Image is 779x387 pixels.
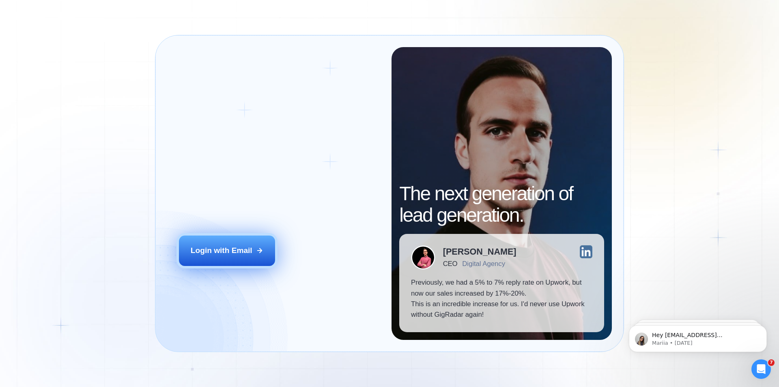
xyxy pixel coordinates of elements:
iframe: Intercom live chat [751,359,771,379]
div: [PERSON_NAME] [443,247,516,256]
button: Login with Email [179,236,275,266]
iframe: Intercom notifications message [617,308,779,365]
div: CEO [443,260,457,268]
span: 7 [768,359,775,366]
div: Login with Email [191,245,252,256]
h2: The next generation of lead generation. [399,183,604,226]
div: Digital Agency [462,260,505,268]
p: Previously, we had a 5% to 7% reply rate on Upwork, but now our sales increased by 17%-20%. This ... [411,277,592,320]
